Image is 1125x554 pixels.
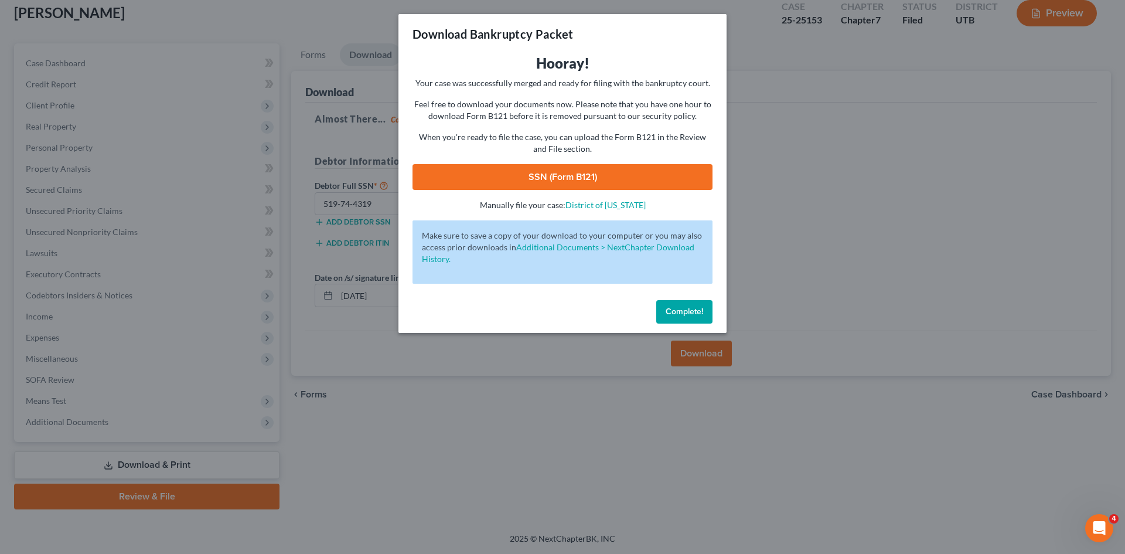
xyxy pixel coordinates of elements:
[422,242,694,264] a: Additional Documents > NextChapter Download History.
[1109,514,1119,524] span: 4
[412,164,712,190] a: SSN (Form B121)
[412,26,573,42] h3: Download Bankruptcy Packet
[1085,514,1113,542] iframe: Intercom live chat
[412,131,712,155] p: When you're ready to file the case, you can upload the Form B121 in the Review and File section.
[422,230,703,265] p: Make sure to save a copy of your download to your computer or you may also access prior downloads in
[412,77,712,89] p: Your case was successfully merged and ready for filing with the bankruptcy court.
[666,307,703,317] span: Complete!
[412,199,712,211] p: Manually file your case:
[656,300,712,324] button: Complete!
[565,200,646,210] a: District of [US_STATE]
[412,98,712,122] p: Feel free to download your documents now. Please note that you have one hour to download Form B12...
[412,54,712,73] h3: Hooray!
